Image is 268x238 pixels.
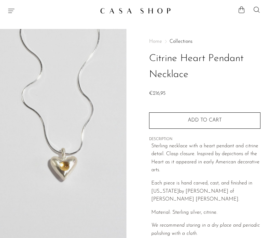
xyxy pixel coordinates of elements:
span: Add to cart [188,118,222,123]
button: Add to cart [149,112,260,129]
span: Material: Sterling silver, citrine. [151,210,217,215]
h1: Citrine Heart Pendant Necklace [149,51,260,83]
span: Home [149,39,162,44]
p: Sterling necklace with a heart pendant and citrine detail. Clasp closure. Inspired by depictions ... [151,142,260,174]
span: DESCRIPTION [149,137,260,142]
span: €216,95 [149,91,165,96]
a: Collections [170,39,193,44]
i: We recommend storing in a dry place and periodic polishing with a cloth. [151,223,260,236]
nav: Breadcrumbs [149,39,260,44]
button: Menu [8,7,15,14]
span: Each piece is hand carved, cast, and finished in [US_STATE] by [PERSON_NAME] of [PERSON_NAME] [PE... [151,181,252,202]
